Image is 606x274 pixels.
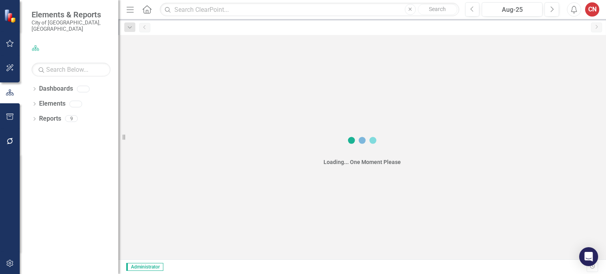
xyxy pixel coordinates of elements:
[324,158,401,166] div: Loading... One Moment Please
[3,8,18,23] img: ClearPoint Strategy
[32,19,110,32] small: City of [GEOGRAPHIC_DATA], [GEOGRAPHIC_DATA]
[579,247,598,266] div: Open Intercom Messenger
[39,99,65,108] a: Elements
[39,114,61,123] a: Reports
[482,2,542,17] button: Aug-25
[429,6,446,12] span: Search
[160,3,459,17] input: Search ClearPoint...
[585,2,599,17] button: CN
[32,10,110,19] span: Elements & Reports
[65,116,78,122] div: 9
[32,63,110,76] input: Search Below...
[126,263,163,271] span: Administrator
[39,84,73,93] a: Dashboards
[484,5,540,15] div: Aug-25
[418,4,457,15] button: Search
